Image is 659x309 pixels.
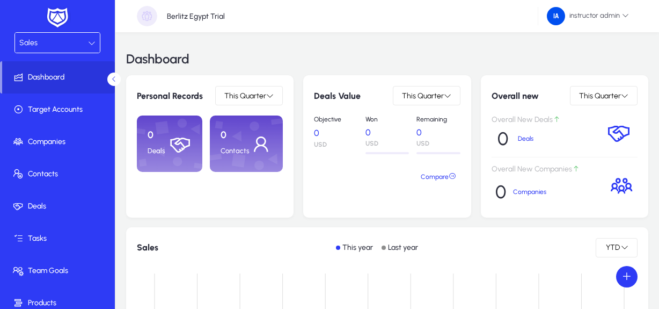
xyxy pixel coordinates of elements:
[137,6,157,26] img: organization-placeholder.png
[44,6,71,29] img: white-logo.png
[605,243,621,252] span: YTD
[579,91,621,100] span: This Quarter
[314,116,357,124] p: Objective
[2,169,117,179] span: Contacts
[2,72,115,83] span: Dashboard
[2,222,117,255] a: Tasks
[2,104,117,115] span: Target Accounts
[2,298,117,308] span: Products
[167,12,225,21] p: Berlitz Egypt Trial
[2,190,117,222] a: Deals
[518,135,546,142] p: Deals
[224,91,266,100] span: This Quarter
[497,128,508,150] p: 0
[492,165,602,174] p: Overall New Companies
[221,147,250,155] p: Contacts
[547,7,629,25] span: instructor admin
[2,265,117,276] span: Team Goals
[19,38,38,47] span: Sales
[416,116,460,123] p: Remaining
[221,130,250,141] p: 0
[492,116,597,125] p: Overall New Deals
[596,238,638,257] button: YTD
[2,201,117,212] span: Deals
[2,126,117,158] a: Companies
[314,128,357,139] p: 0
[416,127,460,138] p: 0
[570,86,638,105] button: This Quarter
[342,243,373,252] p: This year
[215,86,283,105] button: This Quarter
[492,91,539,101] h6: Overall new
[2,136,117,147] span: Companies
[148,147,169,155] p: Deals
[2,233,117,244] span: Tasks
[137,91,203,101] h6: Personal Records
[2,158,117,190] a: Contacts
[365,116,409,123] p: Won
[416,167,460,186] button: Compare
[314,91,361,101] h6: Deals Value
[126,53,189,66] h3: Dashboard
[538,6,638,26] button: instructor admin
[547,7,565,25] img: 239.png
[2,94,117,126] a: Target Accounts
[148,130,169,141] p: 0
[495,181,506,203] p: 0
[421,169,456,185] span: Compare
[402,91,444,100] span: This Quarter
[314,141,357,149] p: USD
[365,127,409,138] p: 0
[137,242,158,253] h1: Sales
[416,140,460,147] p: USD
[513,188,554,196] p: Companies
[393,86,460,105] button: This Quarter
[388,243,418,252] p: Last year
[2,255,117,287] a: Team Goals
[365,140,409,147] p: USD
